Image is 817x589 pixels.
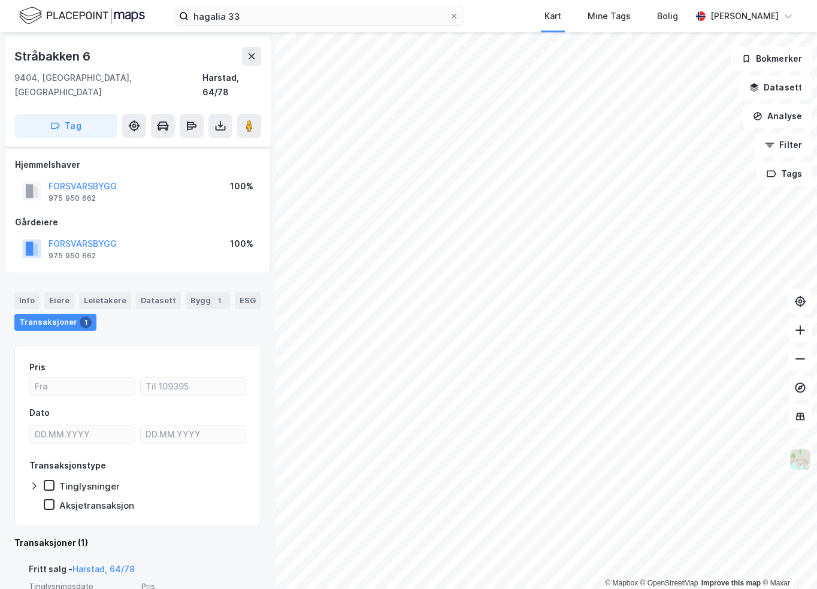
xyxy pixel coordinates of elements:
[15,158,261,172] div: Hjemmelshaver
[710,9,779,23] div: [PERSON_NAME]
[141,377,246,395] input: Til 109395
[29,458,106,473] div: Transaksjonstype
[230,179,253,194] div: 100%
[29,406,50,420] div: Dato
[19,5,145,26] img: logo.f888ab2527a4732fd821a326f86c7f29.svg
[202,71,261,99] div: Harstad, 64/78
[14,114,117,138] button: Tag
[743,104,812,128] button: Analyse
[49,194,96,203] div: 975 950 662
[789,448,812,471] img: Z
[80,316,92,328] div: 1
[72,564,135,574] a: Harstad, 64/78
[49,251,96,261] div: 975 950 662
[755,133,812,157] button: Filter
[739,75,812,99] button: Datasett
[14,71,202,99] div: 9404, [GEOGRAPHIC_DATA], [GEOGRAPHIC_DATA]
[14,314,96,331] div: Transaksjoner
[29,360,46,374] div: Pris
[136,292,181,309] div: Datasett
[731,47,812,71] button: Bokmerker
[235,292,261,309] div: ESG
[30,377,135,395] input: Fra
[757,162,812,186] button: Tags
[605,579,638,587] a: Mapbox
[30,425,135,443] input: DD.MM.YYYY
[544,9,561,23] div: Kart
[230,237,253,251] div: 100%
[701,579,761,587] a: Improve this map
[59,500,134,511] div: Aksjetransaksjon
[14,292,40,309] div: Info
[29,562,135,581] div: Fritt salg -
[14,536,261,550] div: Transaksjoner (1)
[757,531,817,589] div: Kontrollprogram for chat
[213,295,225,307] div: 1
[657,9,678,23] div: Bolig
[640,579,698,587] a: OpenStreetMap
[588,9,631,23] div: Mine Tags
[44,292,74,309] div: Eiere
[59,481,120,492] div: Tinglysninger
[189,7,449,25] input: Søk på adresse, matrikkel, gårdeiere, leietakere eller personer
[14,47,93,66] div: Stråbakken 6
[15,215,261,229] div: Gårdeiere
[141,425,246,443] input: DD.MM.YYYY
[757,531,817,589] iframe: Chat Widget
[186,292,230,309] div: Bygg
[79,292,131,309] div: Leietakere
